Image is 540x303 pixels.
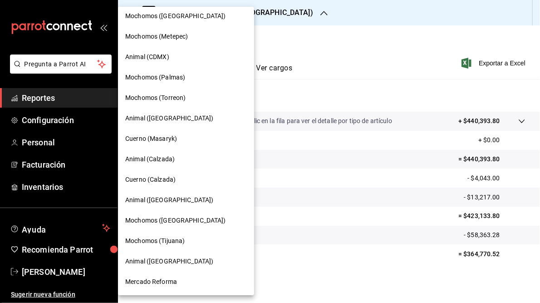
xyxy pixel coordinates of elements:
[125,52,169,62] span: Animal (CDMX)
[125,195,213,205] span: Animal ([GEOGRAPHIC_DATA])
[125,93,186,103] span: Mochomos (Torreon)
[118,47,254,67] div: Animal (CDMX)
[118,67,254,88] div: Mochomos (Palmas)
[125,154,175,164] span: Animal (Calzada)
[125,277,177,287] span: Mercado Reforma
[118,6,254,26] div: Mochomos ([GEOGRAPHIC_DATA])
[118,231,254,251] div: Mochomos (Tijuana)
[125,73,185,82] span: Mochomos (Palmas)
[125,257,213,266] span: Animal ([GEOGRAPHIC_DATA])
[118,169,254,190] div: Cuerno (Calzada)
[125,236,185,246] span: Mochomos (Tijuana)
[118,129,254,149] div: Cuerno (Masaryk)
[118,88,254,108] div: Mochomos (Torreon)
[118,190,254,210] div: Animal ([GEOGRAPHIC_DATA])
[125,134,177,144] span: Cuerno (Masaryk)
[118,251,254,272] div: Animal ([GEOGRAPHIC_DATA])
[118,26,254,47] div: Mochomos (Metepec)
[118,108,254,129] div: Animal ([GEOGRAPHIC_DATA])
[118,149,254,169] div: Animal (Calzada)
[125,216,226,225] span: Mochomos ([GEOGRAPHIC_DATA])
[118,272,254,292] div: Mercado Reforma
[125,114,213,123] span: Animal ([GEOGRAPHIC_DATA])
[118,210,254,231] div: Mochomos ([GEOGRAPHIC_DATA])
[125,32,188,41] span: Mochomos (Metepec)
[125,175,176,184] span: Cuerno (Calzada)
[125,11,226,21] span: Mochomos ([GEOGRAPHIC_DATA])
